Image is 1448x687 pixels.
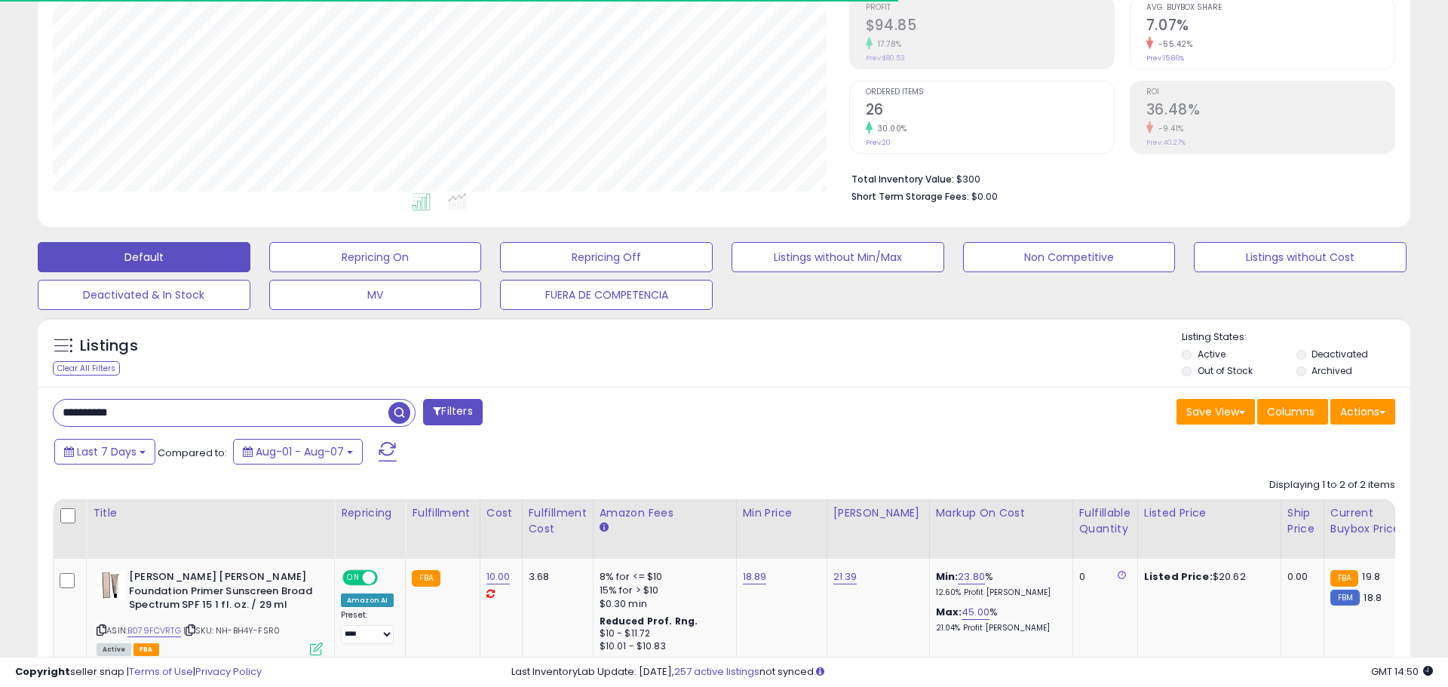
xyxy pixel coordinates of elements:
[600,584,725,597] div: 15% for > $10
[1146,4,1394,12] span: Avg. Buybox Share
[233,439,363,465] button: Aug-01 - Aug-07
[97,570,125,600] img: 41w8JR2tx6L._SL40_.jpg
[158,446,227,460] span: Compared to:
[97,570,323,654] div: ASIN:
[93,505,328,521] div: Title
[1330,590,1360,606] small: FBM
[873,38,902,50] small: 17.78%
[529,505,587,537] div: Fulfillment Cost
[80,336,138,357] h5: Listings
[600,640,725,653] div: $10.01 - $10.83
[1182,330,1410,345] p: Listing States:
[15,665,262,679] div: seller snap | |
[529,570,581,584] div: 3.68
[866,4,1114,12] span: Profit
[129,664,193,679] a: Terms of Use
[500,280,713,310] button: FUERA DE COMPETENCIA
[600,627,725,640] div: $10 - $11.72
[1330,399,1395,425] button: Actions
[486,569,511,584] a: 10.00
[1269,478,1395,492] div: Displaying 1 to 2 of 2 items
[963,242,1176,272] button: Non Competitive
[851,169,1384,187] li: $300
[1144,569,1213,584] b: Listed Price:
[1287,505,1318,537] div: Ship Price
[38,242,250,272] button: Default
[851,173,954,186] b: Total Inventory Value:
[77,444,137,459] span: Last 7 Days
[873,123,907,134] small: 30.00%
[15,664,70,679] strong: Copyright
[866,88,1114,97] span: Ordered Items
[1257,399,1328,425] button: Columns
[195,664,262,679] a: Privacy Policy
[1153,38,1193,50] small: -55.42%
[971,189,998,204] span: $0.00
[1176,399,1255,425] button: Save View
[183,624,280,636] span: | SKU: NH-BH4Y-FSR0
[1146,101,1394,121] h2: 36.48%
[936,623,1061,633] p: 21.04% Profit [PERSON_NAME]
[929,499,1072,559] th: The percentage added to the cost of goods (COGS) that forms the calculator for Min & Max prices.
[269,242,482,272] button: Repricing On
[1144,570,1269,584] div: $20.62
[936,587,1061,598] p: 12.60% Profit [PERSON_NAME]
[412,505,473,521] div: Fulfillment
[1146,54,1184,63] small: Prev: 15.86%
[833,569,857,584] a: 21.39
[600,570,725,584] div: 8% for <= $10
[423,399,482,425] button: Filters
[1198,348,1226,360] label: Active
[936,505,1066,521] div: Markup on Cost
[412,570,440,587] small: FBA
[38,280,250,310] button: Deactivated & In Stock
[341,505,399,521] div: Repricing
[256,444,344,459] span: Aug-01 - Aug-07
[129,570,312,616] b: [PERSON_NAME] [PERSON_NAME] Foundation Primer Sunscreen Broad Spectrum SPF 15 1 fl. oz. / 29 ml
[1079,570,1126,584] div: 0
[866,101,1114,121] h2: 26
[344,572,363,584] span: ON
[1267,404,1315,419] span: Columns
[1287,570,1312,584] div: 0.00
[1311,364,1352,377] label: Archived
[936,570,1061,598] div: %
[600,597,725,611] div: $0.30 min
[1330,570,1358,587] small: FBA
[866,17,1114,37] h2: $94.85
[1146,88,1394,97] span: ROI
[500,242,713,272] button: Repricing Off
[1330,505,1408,537] div: Current Buybox Price
[936,569,959,584] b: Min:
[54,439,155,465] button: Last 7 Days
[341,593,394,607] div: Amazon AI
[600,521,609,535] small: Amazon Fees.
[866,138,891,147] small: Prev: 20
[674,664,759,679] a: 257 active listings
[1371,664,1433,679] span: 2025-08-15 14:50 GMT
[1198,364,1253,377] label: Out of Stock
[1079,505,1131,537] div: Fulfillable Quantity
[53,361,120,376] div: Clear All Filters
[269,280,482,310] button: MV
[1362,569,1380,584] span: 19.8
[1144,505,1275,521] div: Listed Price
[486,505,516,521] div: Cost
[743,505,821,521] div: Min Price
[936,606,1061,633] div: %
[1194,242,1407,272] button: Listings without Cost
[600,615,698,627] b: Reduced Prof. Rng.
[962,605,989,620] a: 45.00
[833,505,923,521] div: [PERSON_NAME]
[376,572,400,584] span: OFF
[936,605,962,619] b: Max:
[341,610,394,644] div: Preset:
[133,643,159,656] span: FBA
[851,190,969,203] b: Short Term Storage Fees:
[97,643,131,656] span: All listings currently available for purchase on Amazon
[1311,348,1368,360] label: Deactivated
[958,569,985,584] a: 23.80
[127,624,181,637] a: B079FCVRTG
[600,505,730,521] div: Amazon Fees
[866,54,905,63] small: Prev: $80.53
